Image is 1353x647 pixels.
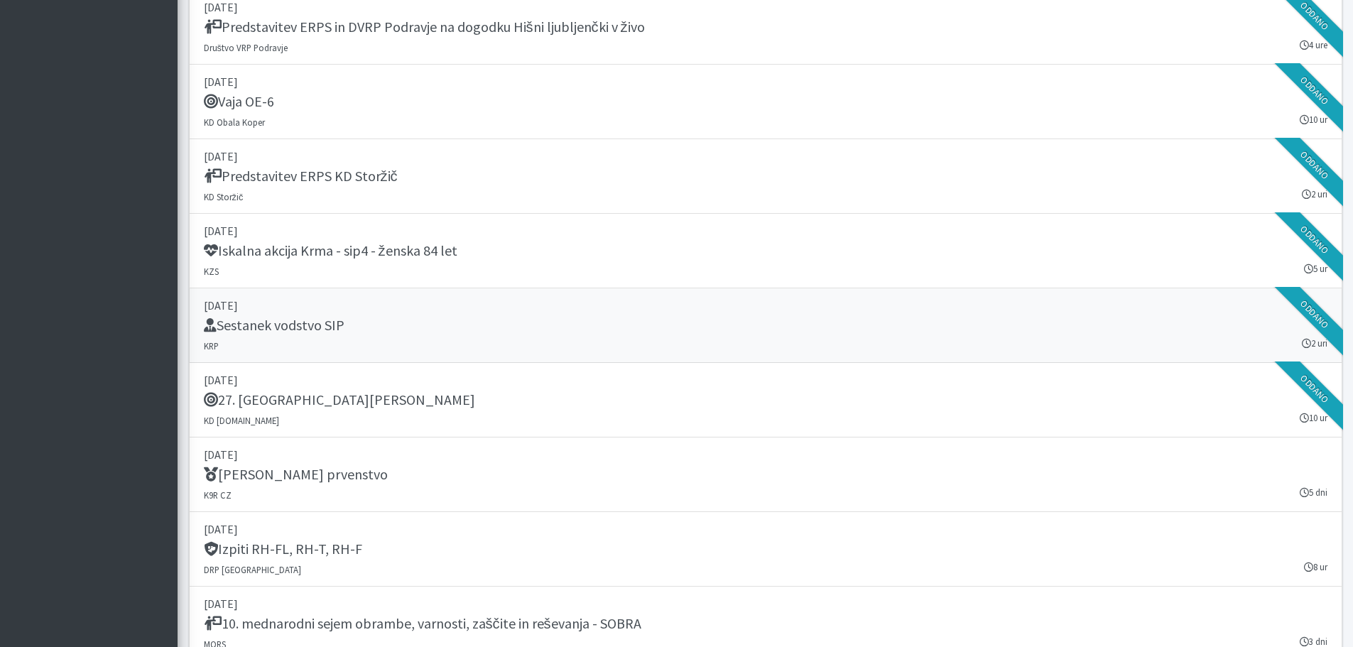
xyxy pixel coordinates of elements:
h5: Izpiti RH-FL, RH-T, RH-F [204,540,362,558]
a: [DATE] Izpiti RH-FL, RH-T, RH-F DRP [GEOGRAPHIC_DATA] 8 ur [189,512,1342,587]
p: [DATE] [204,222,1327,239]
a: [DATE] 27. [GEOGRAPHIC_DATA][PERSON_NAME] KD [DOMAIN_NAME] 10 ur Oddano [189,363,1342,437]
h5: 10. mednarodni sejem obrambe, varnosti, zaščite in reševanja - SOBRA [204,615,641,632]
h5: 27. [GEOGRAPHIC_DATA][PERSON_NAME] [204,391,475,408]
a: [DATE] [PERSON_NAME] prvenstvo K9R CZ 5 dni [189,437,1342,512]
small: DRP [GEOGRAPHIC_DATA] [204,564,301,575]
small: KD Storžič [204,191,244,202]
p: [DATE] [204,595,1327,612]
small: KZS [204,266,219,277]
h5: [PERSON_NAME] prvenstvo [204,466,388,483]
h5: Predstavitev ERPS in DVRP Podravje na dogodku Hišni ljubljenčki v živo [204,18,645,36]
small: KD [DOMAIN_NAME] [204,415,279,426]
h5: Sestanek vodstvo SIP [204,317,344,334]
small: K9R CZ [204,489,232,501]
p: [DATE] [204,148,1327,165]
h5: Vaja OE-6 [204,93,274,110]
small: Društvo VRP Podravje [204,42,288,53]
p: [DATE] [204,73,1327,90]
h5: Iskalna akcija Krma - sip4 - ženska 84 let [204,242,457,259]
p: [DATE] [204,446,1327,463]
small: KRP [204,340,219,352]
p: [DATE] [204,371,1327,388]
small: 5 dni [1300,486,1327,499]
a: [DATE] Sestanek vodstvo SIP KRP 2 uri Oddano [189,288,1342,363]
a: [DATE] Vaja OE-6 KD Obala Koper 10 ur Oddano [189,65,1342,139]
a: [DATE] Predstavitev ERPS KD Storžič KD Storžič 2 uri Oddano [189,139,1342,214]
small: KD Obala Koper [204,116,265,128]
p: [DATE] [204,521,1327,538]
a: [DATE] Iskalna akcija Krma - sip4 - ženska 84 let KZS 5 ur Oddano [189,214,1342,288]
p: [DATE] [204,297,1327,314]
small: 8 ur [1304,560,1327,574]
h5: Predstavitev ERPS KD Storžič [204,168,398,185]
